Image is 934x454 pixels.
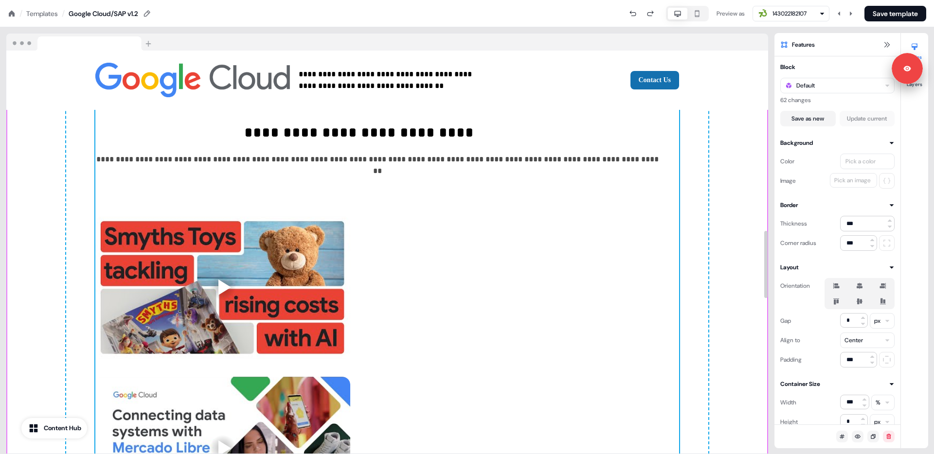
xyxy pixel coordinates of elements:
div: Orientation [780,278,810,294]
div: Height [780,414,798,430]
button: Pick an image [830,173,877,188]
button: Container Size [780,379,895,389]
div: Pick an image [832,175,873,185]
div: Contact Us [483,71,679,89]
button: Contact Us [630,71,680,89]
button: Pick a color [840,154,895,169]
div: / [62,8,65,19]
div: Block [780,62,795,72]
button: 143022182107 [753,6,829,21]
button: Block [780,62,895,72]
button: Save as new [780,111,836,126]
button: Border [780,200,895,210]
div: 62 changes [780,95,895,105]
button: Background [780,138,895,148]
button: Content Hub [21,418,87,438]
div: Container Size [780,379,820,389]
div: px [874,316,880,326]
div: px [874,417,880,427]
button: Layout [780,262,895,272]
div: Center [844,335,863,345]
img: Image [95,58,290,102]
div: 143022182107 [772,9,807,18]
div: Preview as [717,9,745,18]
div: Background [780,138,813,148]
div: Width [780,395,796,410]
a: Templates [26,9,58,18]
div: Align to [780,332,800,348]
div: Corner radius [780,235,816,251]
button: Save template [864,6,926,21]
img: Browser topbar [6,34,156,51]
div: % [876,398,880,407]
div: Gap [780,313,791,329]
div: Layout [780,262,799,272]
div: Color [780,154,794,169]
div: Padding [780,352,802,367]
div: Google Cloud/SAP v1.2 [69,9,138,18]
div: Image [780,173,796,189]
button: Styles [901,39,928,60]
div: Pick a color [844,157,878,166]
div: Default [796,81,815,90]
button: Default [780,78,895,93]
div: Content Hub [44,423,81,433]
div: Thickness [780,216,807,231]
div: / [19,8,22,19]
div: Border [780,200,798,210]
span: Features [792,40,815,50]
